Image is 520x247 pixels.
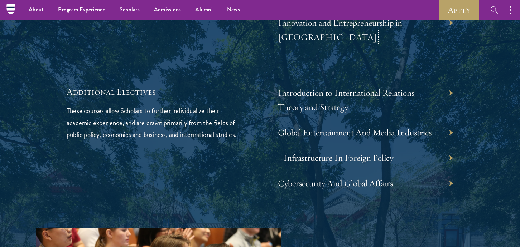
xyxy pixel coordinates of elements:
p: These courses allow Scholars to further individualize their academic experience, and are drawn pr... [67,105,242,140]
a: Global Entertainment And Media Industries [278,127,432,138]
a: Cybersecurity And Global Affairs [278,178,393,189]
a: Infrastructure In Foreign Policy [283,152,393,163]
a: Introduction to International Relations Theory and Strategy [278,87,414,113]
h5: Additional Electives [67,86,242,98]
